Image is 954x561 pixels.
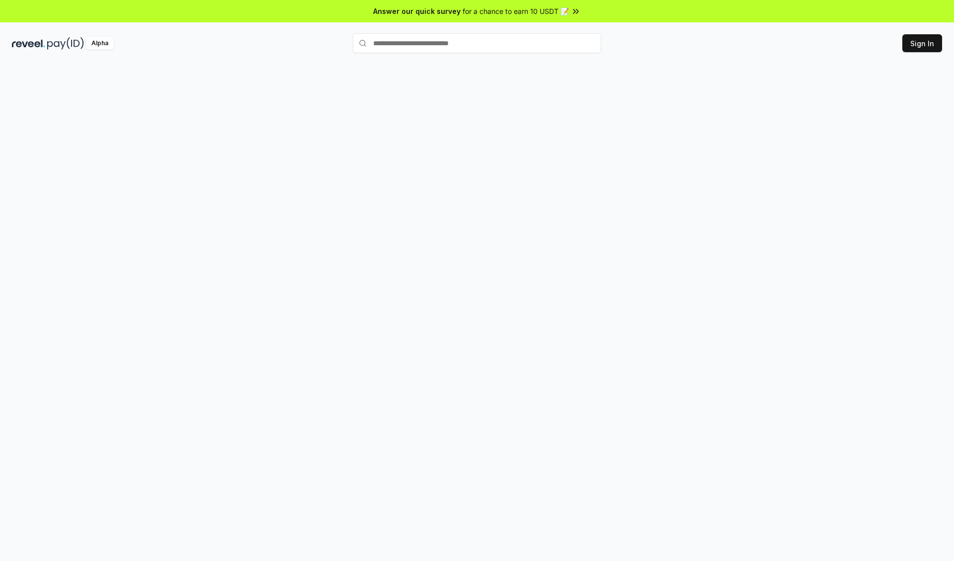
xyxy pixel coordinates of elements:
span: for a chance to earn 10 USDT 📝 [463,6,569,16]
span: Answer our quick survey [373,6,461,16]
img: reveel_dark [12,37,45,50]
div: Alpha [86,37,114,50]
img: pay_id [47,37,84,50]
button: Sign In [902,34,942,52]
